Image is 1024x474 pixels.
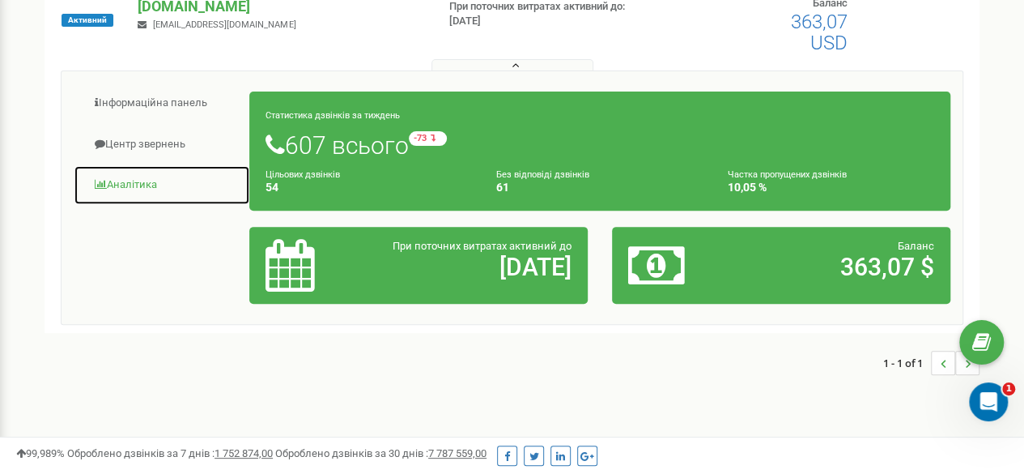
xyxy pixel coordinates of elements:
[728,169,847,180] small: Частка пропущених дзвінків
[67,447,273,459] span: Оброблено дзвінків за 7 днів :
[883,351,931,375] span: 1 - 1 of 1
[266,169,340,180] small: Цільових дзвінків
[74,83,250,123] a: Інформаційна панель
[275,447,487,459] span: Оброблено дзвінків за 30 днів :
[74,125,250,164] a: Центр звернень
[16,447,65,459] span: 99,989%
[728,181,934,194] h4: 10,05 %
[215,447,273,459] u: 1 752 874,00
[393,240,571,252] span: При поточних витратах активний до
[969,382,1008,421] iframe: Intercom live chat
[428,447,487,459] u: 7 787 559,00
[883,335,979,391] nav: ...
[74,165,250,205] a: Аналiтика
[409,131,447,146] small: -73
[496,169,589,180] small: Без відповіді дзвінків
[266,110,400,121] small: Статистика дзвінків за тиждень
[266,131,934,159] h1: 607 всього
[62,14,113,27] span: Активний
[1002,382,1015,395] span: 1
[738,254,934,280] h2: 363,07 $
[266,181,472,194] h4: 54
[496,181,703,194] h4: 61
[376,254,571,280] h2: [DATE]
[791,11,848,54] span: 363,07 USD
[153,19,295,30] span: [EMAIL_ADDRESS][DOMAIN_NAME]
[898,240,934,252] span: Баланс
